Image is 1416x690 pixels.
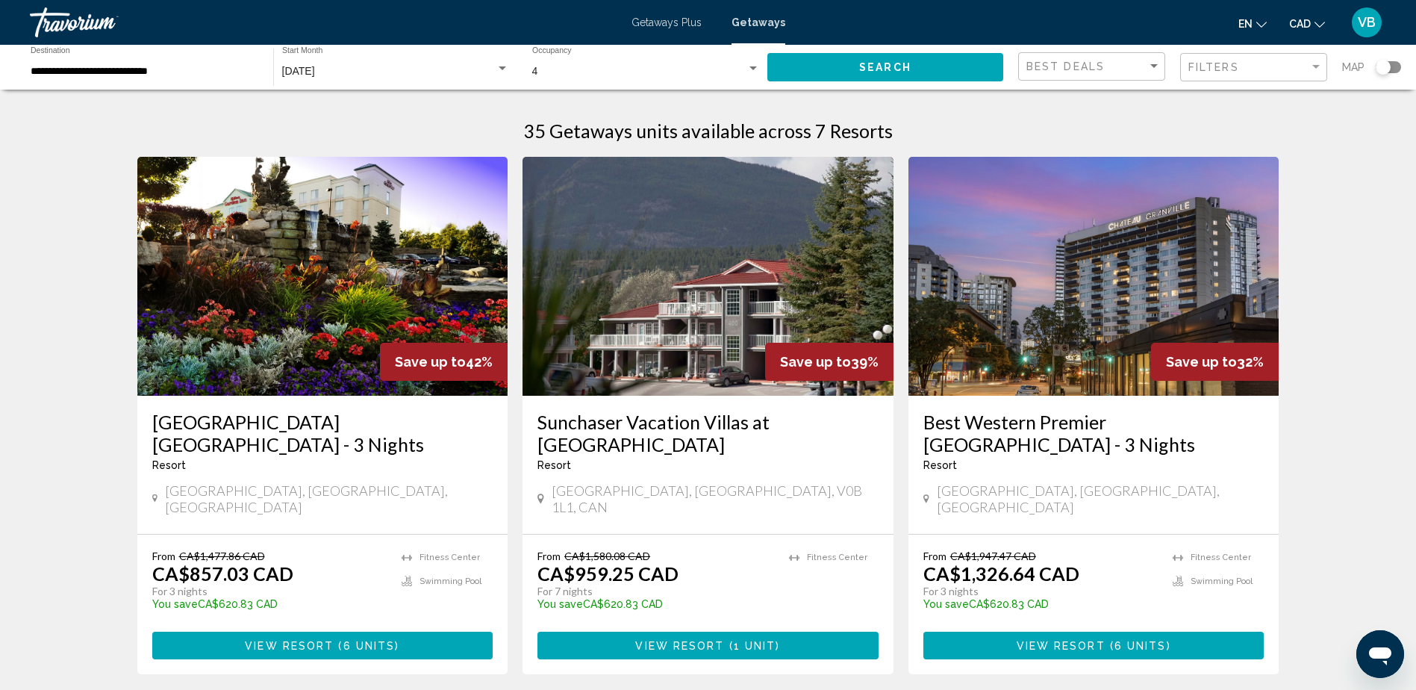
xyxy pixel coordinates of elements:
[631,16,702,28] a: Getaways Plus
[552,482,879,515] span: [GEOGRAPHIC_DATA], [GEOGRAPHIC_DATA], V0B 1L1, CAN
[152,598,198,610] span: You save
[1180,52,1327,83] button: Filter
[152,459,186,471] span: Resort
[395,354,466,370] span: Save up to
[523,157,893,396] img: ii_fmr1.jpg
[1289,18,1311,30] span: CAD
[923,459,957,471] span: Resort
[537,598,774,610] p: CA$620.83 CAD
[923,411,1264,456] a: Best Western Premier [GEOGRAPHIC_DATA] - 3 Nights
[152,598,387,610] p: CA$620.83 CAD
[152,585,387,598] p: For 3 nights
[1191,553,1251,562] span: Fitness Center
[765,343,893,381] div: 39%
[537,632,879,659] button: View Resort(1 unit)
[1238,13,1267,34] button: Change language
[564,550,650,562] span: CA$1,580.08 CAD
[923,632,1264,659] button: View Resort(6 units)
[537,459,571,471] span: Resort
[537,598,583,610] span: You save
[537,550,561,562] span: From
[179,550,265,562] span: CA$1,477.86 CAD
[732,16,785,28] a: Getaways
[725,640,781,652] span: ( )
[165,482,493,515] span: [GEOGRAPHIC_DATA], [GEOGRAPHIC_DATA], [GEOGRAPHIC_DATA]
[343,640,396,652] span: 6 units
[1026,60,1161,73] mat-select: Sort by
[1151,343,1279,381] div: 32%
[537,411,879,456] a: Sunchaser Vacation Villas at [GEOGRAPHIC_DATA]
[523,119,893,142] h1: 35 Getaways units available across 7 Resorts
[1114,640,1167,652] span: 6 units
[1347,7,1386,38] button: User Menu
[137,157,508,396] img: RM70E01X.jpg
[380,343,508,381] div: 42%
[152,562,293,585] p: CA$857.03 CAD
[537,562,679,585] p: CA$959.25 CAD
[334,640,399,652] span: ( )
[859,62,911,74] span: Search
[532,65,538,77] span: 4
[1358,15,1376,30] span: VB
[1017,640,1105,652] span: View Resort
[1191,576,1253,586] span: Swimming Pool
[950,550,1036,562] span: CA$1,947.47 CAD
[420,576,481,586] span: Swimming Pool
[1356,630,1404,678] iframe: Button to launch messaging window
[923,550,946,562] span: From
[420,553,480,562] span: Fitness Center
[282,65,315,77] span: [DATE]
[152,550,175,562] span: From
[1166,354,1237,370] span: Save up to
[908,157,1279,396] img: RN65E01X.jpg
[537,585,774,598] p: For 7 nights
[1026,60,1105,72] span: Best Deals
[245,640,334,652] span: View Resort
[1289,13,1325,34] button: Change currency
[923,598,969,610] span: You save
[767,53,1003,81] button: Search
[152,411,493,456] a: [GEOGRAPHIC_DATA] [GEOGRAPHIC_DATA] - 3 Nights
[1188,61,1239,73] span: Filters
[1342,57,1364,78] span: Map
[807,553,867,562] span: Fitness Center
[30,7,617,37] a: Travorium
[635,640,724,652] span: View Resort
[923,562,1079,585] p: CA$1,326.64 CAD
[937,482,1264,515] span: [GEOGRAPHIC_DATA], [GEOGRAPHIC_DATA], [GEOGRAPHIC_DATA]
[152,632,493,659] button: View Resort(6 units)
[780,354,851,370] span: Save up to
[1105,640,1171,652] span: ( )
[923,598,1158,610] p: CA$620.83 CAD
[923,585,1158,598] p: For 3 nights
[734,640,776,652] span: 1 unit
[1238,18,1253,30] span: en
